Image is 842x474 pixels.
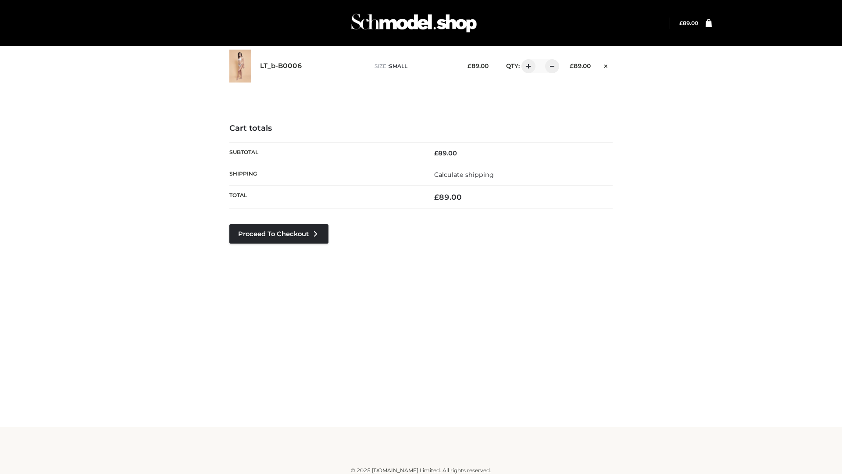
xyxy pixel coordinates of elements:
th: Total [229,186,421,209]
a: Proceed to Checkout [229,224,328,244]
span: SMALL [389,63,407,69]
bdi: 89.00 [570,62,591,69]
bdi: 89.00 [679,20,698,26]
th: Shipping [229,164,421,185]
bdi: 89.00 [434,149,457,157]
a: £89.00 [679,20,698,26]
a: LT_b-B0006 [260,62,302,70]
span: £ [570,62,574,69]
span: £ [679,20,683,26]
span: £ [434,193,439,201]
th: Subtotal [229,142,421,164]
div: QTY: [497,59,556,73]
span: £ [434,149,438,157]
a: Remove this item [599,59,613,71]
bdi: 89.00 [467,62,489,69]
p: size : [375,62,454,70]
span: £ [467,62,471,69]
img: Schmodel Admin 964 [348,6,480,40]
bdi: 89.00 [434,193,462,201]
a: Calculate shipping [434,171,494,179]
h4: Cart totals [229,124,613,133]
